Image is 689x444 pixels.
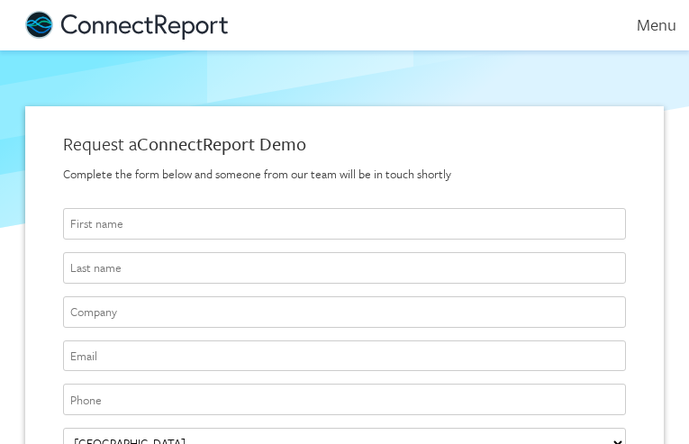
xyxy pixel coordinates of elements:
input: Company [63,296,626,328]
div: Complete the form below and someone from our team will be in touch shortly [63,166,626,183]
div: Menu [612,14,676,35]
div: Request a [63,131,626,157]
input: Last name [63,252,626,284]
input: Email [63,340,626,372]
span: ConnectReport Demo [137,131,306,157]
input: First name [63,208,626,240]
input: Phone [63,384,626,415]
